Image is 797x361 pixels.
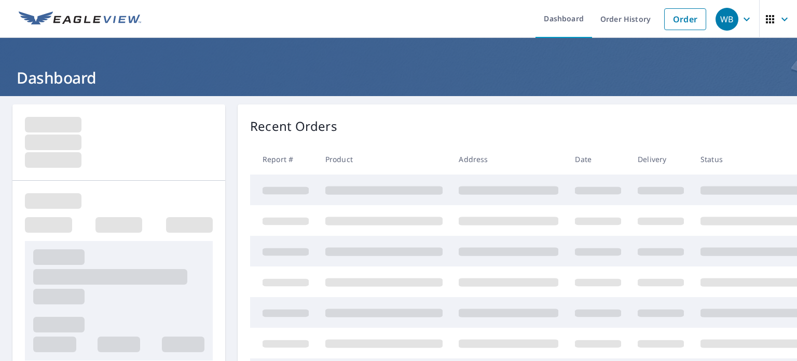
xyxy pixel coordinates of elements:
[12,67,785,88] h1: Dashboard
[19,11,141,27] img: EV Logo
[567,144,629,175] th: Date
[716,8,738,31] div: WB
[317,144,451,175] th: Product
[250,144,317,175] th: Report #
[664,8,706,30] a: Order
[250,117,337,136] p: Recent Orders
[450,144,567,175] th: Address
[629,144,692,175] th: Delivery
